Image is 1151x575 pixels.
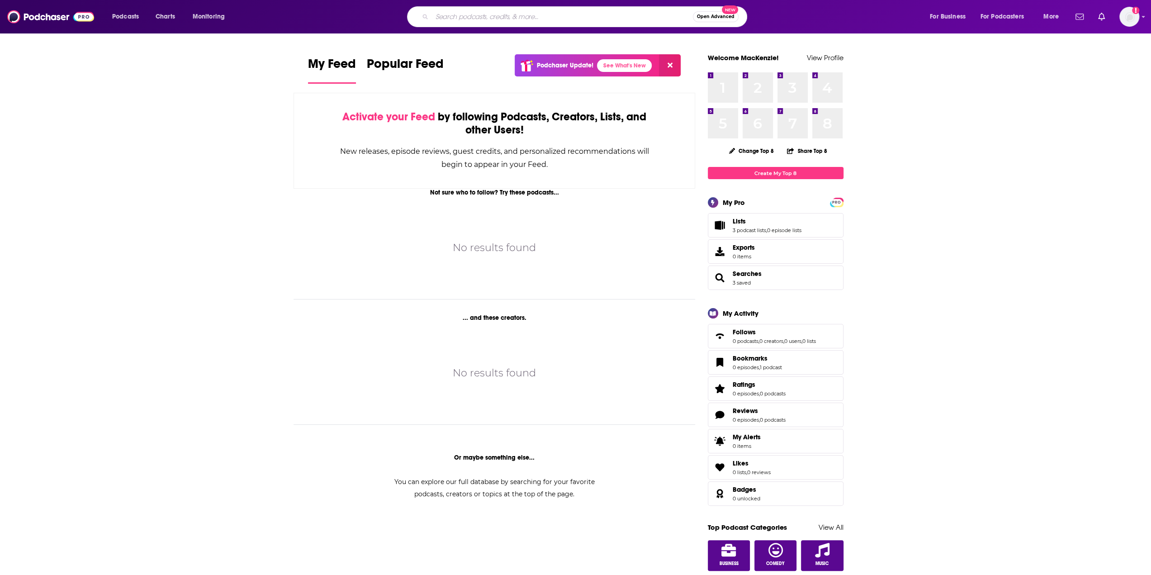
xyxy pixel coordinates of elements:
a: 0 podcasts [733,338,758,344]
div: Not sure who to follow? Try these podcasts... [294,189,696,196]
a: 0 episodes [733,364,759,371]
span: 0 items [733,443,761,449]
span: PRO [831,199,842,206]
a: Lists [711,219,729,232]
a: Show notifications dropdown [1072,9,1087,24]
span: Follows [708,324,843,348]
span: Likes [733,459,748,467]
span: Comedy [766,561,785,566]
p: Podchaser Update! [537,62,593,69]
a: Bookmarks [733,354,782,362]
a: Popular Feed [367,56,444,84]
span: , [759,417,760,423]
a: 0 creators [759,338,783,344]
a: My Feed [308,56,356,84]
a: 0 lists [733,469,746,475]
span: Podcasts [112,10,139,23]
a: 0 podcasts [760,417,786,423]
a: Searches [711,271,729,284]
div: ... and these creators. [294,314,696,322]
span: More [1043,10,1059,23]
a: Likes [711,461,729,474]
div: My Activity [723,309,758,318]
a: Top Podcast Categories [708,523,787,532]
span: Business [719,561,738,566]
a: See What's New [597,59,652,72]
a: 0 episode lists [767,227,801,233]
div: You can explore our full database by searching for your favorite podcasts, creators or topics at ... [383,476,606,500]
span: Music [815,561,829,566]
a: Badges [733,485,760,494]
span: Follows [733,328,756,336]
span: , [759,390,760,397]
a: Charts [150,10,180,24]
a: View All [819,523,843,532]
a: Follows [711,330,729,342]
a: Likes [733,459,771,467]
span: Logged in as MackenzieCollier [1119,7,1139,27]
span: , [783,338,784,344]
a: 1 podcast [760,364,782,371]
span: , [746,469,747,475]
a: Lists [733,217,801,225]
span: Lists [708,213,843,238]
a: 0 unlocked [733,495,760,502]
span: Exports [711,245,729,258]
div: Or maybe something else... [294,454,696,461]
button: Show profile menu [1119,7,1139,27]
span: Badges [708,481,843,506]
span: Open Advanced [697,14,734,19]
a: Searches [733,270,762,278]
span: Ratings [733,380,755,389]
button: open menu [1037,10,1070,24]
span: My Alerts [711,435,729,447]
a: Reviews [711,409,729,421]
span: Searches [708,266,843,290]
a: 0 lists [802,338,816,344]
a: Podchaser - Follow, Share and Rate Podcasts [7,8,94,25]
span: Bookmarks [733,354,767,362]
span: Exports [733,243,755,252]
button: open menu [975,10,1037,24]
span: Monitoring [193,10,225,23]
button: open menu [924,10,977,24]
span: Popular Feed [367,56,444,77]
span: Badges [733,485,756,494]
span: Activate your Feed [342,110,435,124]
button: Share Top 8 [786,142,827,160]
input: Search podcasts, credits, & more... [432,10,693,24]
button: open menu [106,10,151,24]
span: New [722,5,738,14]
a: Badges [711,487,729,500]
div: No results found [453,365,536,381]
a: Create My Top 8 [708,167,843,179]
a: Show notifications dropdown [1094,9,1108,24]
span: Lists [733,217,746,225]
span: Reviews [708,403,843,427]
a: Comedy [754,540,797,571]
a: 0 episodes [733,390,759,397]
div: New releases, episode reviews, guest credits, and personalized recommendations will begin to appe... [339,145,650,171]
span: For Podcasters [980,10,1024,23]
span: , [759,364,760,371]
a: Welcome MacKenzie! [708,53,779,62]
span: Ratings [708,376,843,401]
a: 0 users [784,338,801,344]
a: Bookmarks [711,356,729,369]
div: Search podcasts, credits, & more... [416,6,756,27]
a: Music [801,540,843,571]
img: User Profile [1119,7,1139,27]
a: 0 reviews [747,469,771,475]
span: Reviews [733,407,758,415]
svg: Add a profile image [1132,7,1139,14]
a: Business [708,540,750,571]
a: Reviews [733,407,786,415]
span: Charts [156,10,175,23]
span: My Feed [308,56,356,77]
span: For Business [930,10,966,23]
button: Open AdvancedNew [693,11,739,22]
span: , [766,227,767,233]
